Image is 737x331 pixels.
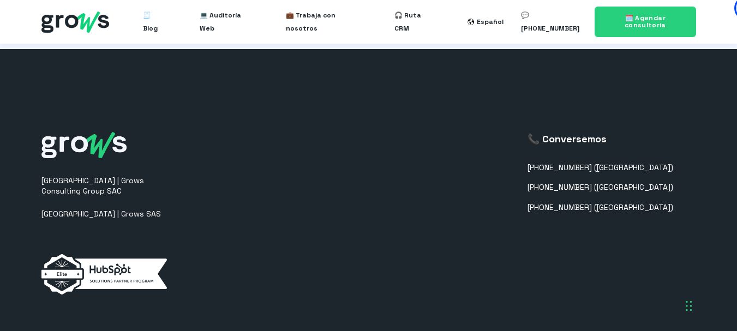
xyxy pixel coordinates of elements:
a: 💼 Trabaja con nosotros [286,4,359,39]
a: 💻 Auditoría Web [200,4,251,39]
img: grows - hubspot [41,11,109,33]
p: [GEOGRAPHIC_DATA] | Grows SAS [41,209,178,219]
div: Widget de chat [541,191,737,331]
a: 🎧 Ruta CRM [394,4,433,39]
img: elite-horizontal-white [41,254,167,294]
iframe: Chat Widget [541,191,737,331]
a: 🧾 Blog [143,4,165,39]
a: 💬 [PHONE_NUMBER] [521,4,581,39]
div: Arrastrar [686,290,692,322]
a: [PHONE_NUMBER] ([GEOGRAPHIC_DATA]) [528,163,673,172]
div: Español [477,15,504,28]
span: 🗓️ Agendar consultoría [625,14,666,29]
h3: 📞 Conversemos [528,132,673,146]
img: grows-white_1 [41,132,127,158]
a: [PHONE_NUMBER] ([GEOGRAPHIC_DATA]) [528,203,673,212]
a: [PHONE_NUMBER] ([GEOGRAPHIC_DATA]) [528,183,673,192]
a: 🗓️ Agendar consultoría [595,7,696,37]
p: [GEOGRAPHIC_DATA] | Grows Consulting Group SAC [41,176,178,197]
